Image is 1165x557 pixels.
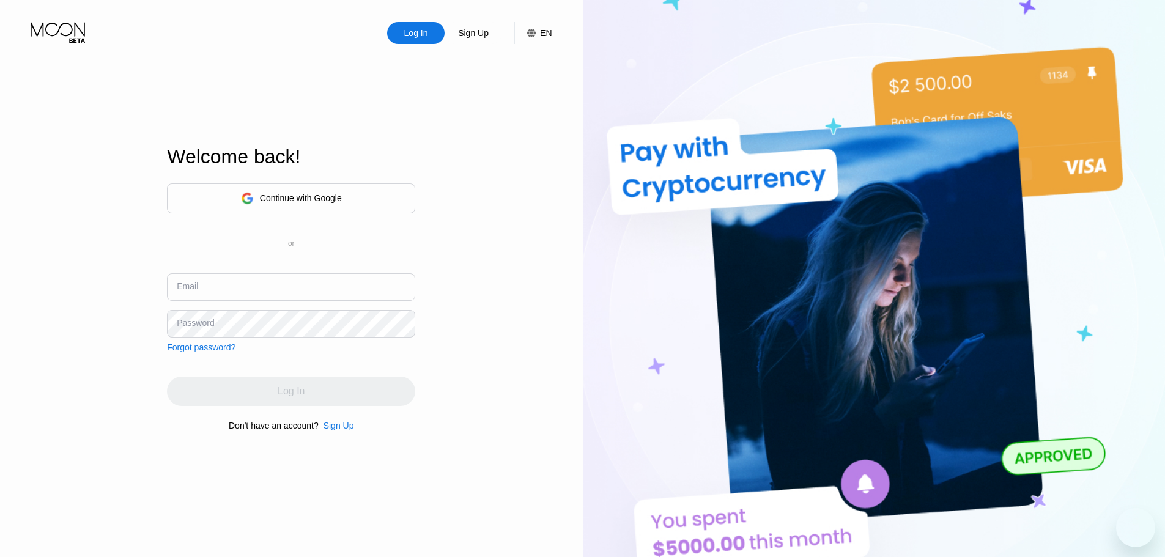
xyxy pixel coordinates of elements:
[324,421,354,430] div: Sign Up
[1116,508,1155,547] iframe: Dugme za pokretanje prozora za razmenu poruka
[167,146,415,168] div: Welcome back!
[177,281,198,291] div: Email
[457,27,490,39] div: Sign Up
[445,22,502,44] div: Sign Up
[540,28,552,38] div: EN
[167,342,235,352] div: Forgot password?
[288,239,295,248] div: or
[229,421,319,430] div: Don't have an account?
[514,22,552,44] div: EN
[167,183,415,213] div: Continue with Google
[403,27,429,39] div: Log In
[177,318,214,328] div: Password
[260,193,342,203] div: Continue with Google
[319,421,354,430] div: Sign Up
[387,22,445,44] div: Log In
